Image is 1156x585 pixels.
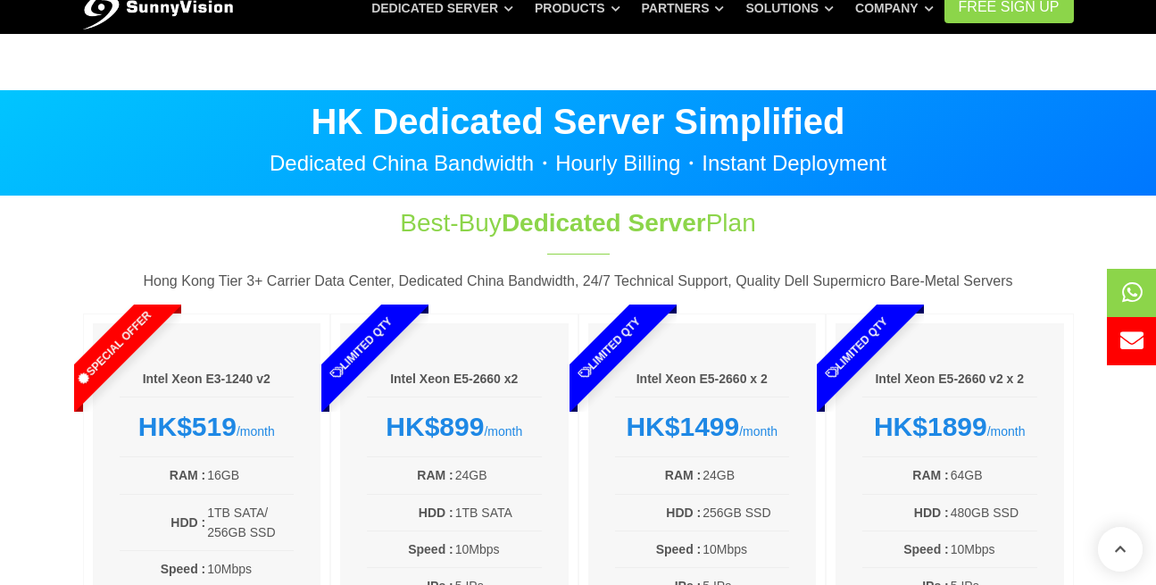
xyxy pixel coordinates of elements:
b: Speed : [408,542,453,556]
td: 24GB [702,464,789,486]
h6: Intel Xeon E5-2660 x2 [367,371,542,389]
span: Special Offer [38,273,188,423]
b: HDD : [914,506,949,520]
b: HDD : [666,506,701,520]
b: HDD : [419,506,453,520]
td: 10Mbps [206,558,294,580]
td: 24GB [454,464,542,486]
b: RAM : [912,468,948,482]
td: 1TB SATA/ 256GB SSD [206,502,294,544]
span: Limited Qty [782,273,932,423]
div: /month [615,411,790,443]
b: Speed : [161,562,206,576]
td: 16GB [206,464,294,486]
h1: Best-Buy Plan [281,205,876,240]
b: RAM : [170,468,205,482]
strong: HK$1899 [874,412,987,441]
b: Speed : [903,542,949,556]
td: 256GB SSD [702,502,789,523]
div: /month [862,411,1037,443]
span: Dedicated Server [502,209,706,237]
strong: HK$1499 [626,412,739,441]
h6: Intel Xeon E3-1240 v2 [120,371,295,389]
td: 1TB SATA [454,502,542,523]
p: HK Dedicated Server Simplified [83,104,1074,139]
b: RAM : [417,468,453,482]
h6: Intel Xeon E5-2660 x 2 [615,371,790,389]
div: /month [367,411,542,443]
b: HDD : [170,515,205,530]
span: Limited Qty [534,273,684,423]
td: 10Mbps [702,539,789,560]
td: 10Mbps [950,539,1037,560]
td: 480GB SSD [950,502,1037,523]
td: 64GB [950,464,1037,486]
p: Hong Kong Tier 3+ Carrier Data Center, Dedicated China Bandwidth, 24/7 Technical Support, Quality... [83,270,1074,293]
b: Speed : [656,542,702,556]
strong: HK$899 [386,412,484,441]
h6: Intel Xeon E5-2660 v2 x 2 [862,371,1037,389]
p: Dedicated China Bandwidth・Hourly Billing・Instant Deployment [83,153,1074,174]
span: Limited Qty [287,273,437,423]
strong: HK$519 [138,412,237,441]
div: /month [120,411,295,443]
td: 10Mbps [454,539,542,560]
b: RAM : [665,468,701,482]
